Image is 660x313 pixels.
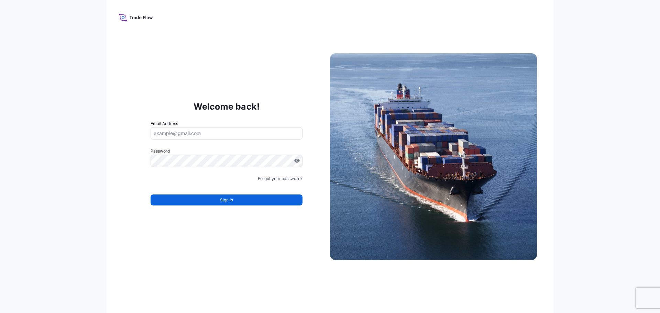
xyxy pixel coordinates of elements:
[151,120,178,127] label: Email Address
[151,194,302,205] button: Sign In
[258,175,302,182] a: Forgot your password?
[151,127,302,139] input: example@gmail.com
[151,148,302,155] label: Password
[194,101,260,112] p: Welcome back!
[294,158,300,164] button: Show password
[220,197,233,203] span: Sign In
[330,53,537,260] img: Ship illustration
